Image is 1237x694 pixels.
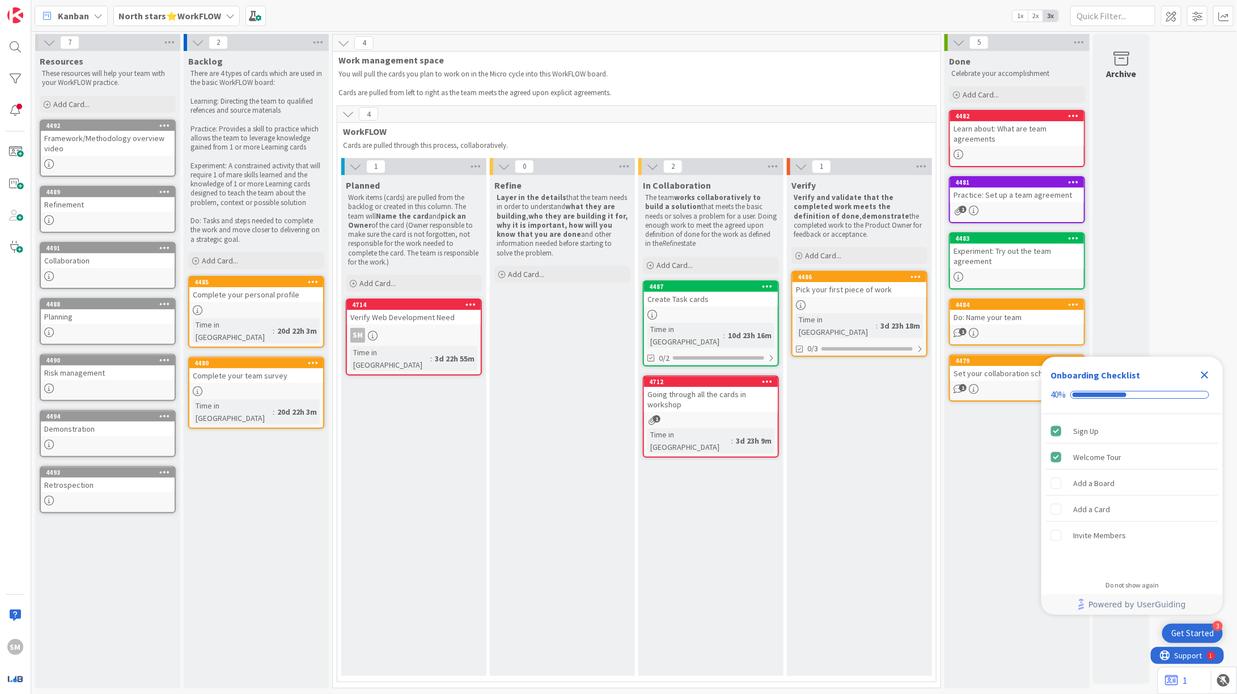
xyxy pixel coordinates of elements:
div: 4483 [950,233,1084,244]
div: 4486 [798,273,926,281]
strong: Name the card [376,211,429,221]
a: 4712Going through all the cards in workshopTime in [GEOGRAPHIC_DATA]:3d 23h 9m [643,376,779,458]
span: 1 [812,160,831,173]
p: These resources will help your team with your WorkFLOW practice. [42,69,173,88]
strong: who they are building it for, why it is important, how will you know that you are done [497,211,629,240]
div: 3d 23h 18m [878,320,923,332]
div: Risk management [41,365,175,380]
a: 4491Collaboration [40,242,176,289]
div: 4488 [46,300,175,308]
a: 4494Demonstration [40,410,176,457]
div: Welcome Tour [1073,450,1121,464]
p: Cards are pulled from left to right as the team meets the agreed upon explicit agreements. [338,88,921,97]
span: 2 [209,36,228,49]
p: Cards are pulled through this process, collaboratively. [343,141,926,150]
span: Planned [346,180,380,191]
div: Retrospection [41,478,175,492]
span: 7 [60,36,79,49]
div: 4481Practice: Set up a team agreement [950,177,1084,202]
div: Sign Up [1073,424,1099,438]
p: You will pull the cards you plan to work on in the Micro cycle into this WorkFLOW board. [338,70,921,79]
div: 4482 [950,111,1084,121]
div: 4484 [955,301,1084,309]
div: 3d 23h 9m [733,435,774,447]
div: 4486 [793,272,926,282]
div: Learn about: What are team agreements [950,121,1084,146]
div: 4488Planning [41,299,175,324]
a: 4489Refinement [40,186,176,233]
span: : [273,325,274,337]
p: , the completed work to the Product Owner for feedback or acceptance. [794,193,925,239]
a: 4479Set your collaboration schedule [949,355,1085,402]
div: 4480 [194,359,323,367]
span: Verify [791,180,816,191]
div: Planning [41,309,175,324]
span: 3x [1043,10,1058,22]
div: 4483 [955,235,1084,242]
span: : [430,352,432,365]
div: Footer [1041,594,1223,615]
div: Sign Up is complete. [1046,419,1218,444]
div: 3 [1213,621,1223,631]
div: 4481 [950,177,1084,188]
strong: works collaboratively to build a solution [645,193,762,211]
em: Refine [662,239,681,248]
div: 4493Retrospection [41,467,175,492]
p: Work items (cards) are pulled from the backlog or created in this column. The team will and of th... [348,193,480,267]
span: 2 [663,160,683,173]
span: 1 [959,328,967,335]
div: Pick your first piece of work [793,282,926,297]
span: 1x [1013,10,1028,22]
div: 4493 [41,467,175,478]
a: 4493Retrospection [40,466,176,513]
p: Do: Tasks and steps needed to complete the work and move closer to delivering on a strategic goal. [190,216,322,244]
div: 4489 [41,187,175,197]
div: 4486Pick your first piece of work [793,272,926,297]
div: 4487 [644,282,778,292]
div: 4482 [955,112,1084,120]
div: 4483Experiment: Try out the team agreement [950,233,1084,269]
div: 4489 [46,188,175,196]
div: 4484Do: Name your team [950,300,1084,325]
div: Get Started [1171,628,1214,639]
div: 4485Complete your personal profile [189,277,323,302]
span: 4 [359,107,378,121]
span: Support [24,2,52,15]
strong: Layer in the details [497,193,566,202]
div: 4480 [189,358,323,368]
span: 5 [969,36,989,49]
div: 4484 [950,300,1084,310]
span: Kanban [58,9,89,23]
div: Going through all the cards in workshop [644,387,778,412]
div: 4481 [955,178,1084,186]
span: Done [949,56,971,67]
a: 4486Pick your first piece of workTime in [GEOGRAPHIC_DATA]:3d 23h 18m0/3 [791,271,927,357]
a: 4485Complete your personal profileTime in [GEOGRAPHIC_DATA]:20d 22h 3m [188,276,324,348]
span: 1 [653,415,660,423]
span: Add Card... [508,269,544,279]
a: 4484Do: Name your team [949,299,1085,346]
div: Welcome Tour is complete. [1046,445,1218,470]
span: : [273,406,274,418]
div: 4479 [955,357,1084,365]
div: 20d 22h 3m [274,325,320,337]
div: 4712Going through all the cards in workshop [644,377,778,412]
span: Refine [494,180,522,191]
div: 4492 [46,122,175,130]
span: 0/2 [659,352,670,364]
div: 4491 [41,243,175,253]
p: Practice: Provides a skill to practice which allows the team to leverage knowledge gained from 1 ... [190,125,322,152]
span: 1 [366,160,385,173]
div: Add a Board [1073,476,1115,490]
div: Open Get Started checklist, remaining modules: 3 [1162,624,1223,643]
div: Add a Card is incomplete. [1046,497,1218,522]
span: Backlog [188,56,223,67]
p: Experiment: A constrained activity that will require 1 of mare skills learned and the knowledge o... [190,161,322,207]
div: 4490 [41,355,175,365]
span: Add Card... [805,250,841,261]
div: 4489Refinement [41,187,175,212]
a: 4481Practice: Set up a team agreement [949,176,1085,223]
span: : [723,329,725,342]
div: Verify Web Development Need [347,310,481,325]
div: SM [347,328,481,343]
